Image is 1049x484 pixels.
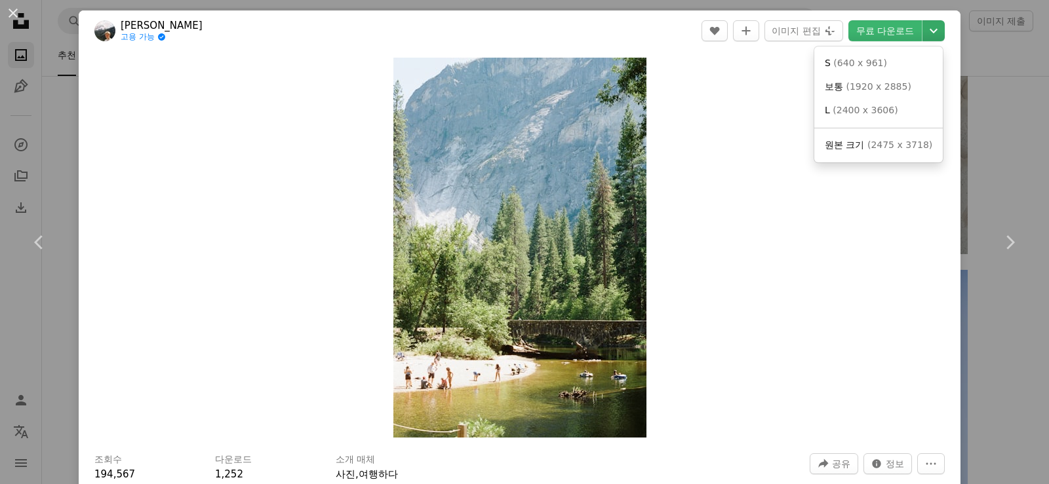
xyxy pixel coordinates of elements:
[814,47,943,162] div: 다운로드 크기 선택
[833,105,898,115] span: ( 2400 x 3606 )
[825,105,830,115] span: L
[825,140,864,150] span: 원본 크기
[833,58,887,68] span: ( 640 x 961 )
[825,81,843,92] span: 보통
[867,140,932,150] span: ( 2475 x 3718 )
[825,58,831,68] span: S
[922,20,945,41] button: 다운로드 크기 선택
[846,81,911,92] span: ( 1920 x 2885 )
